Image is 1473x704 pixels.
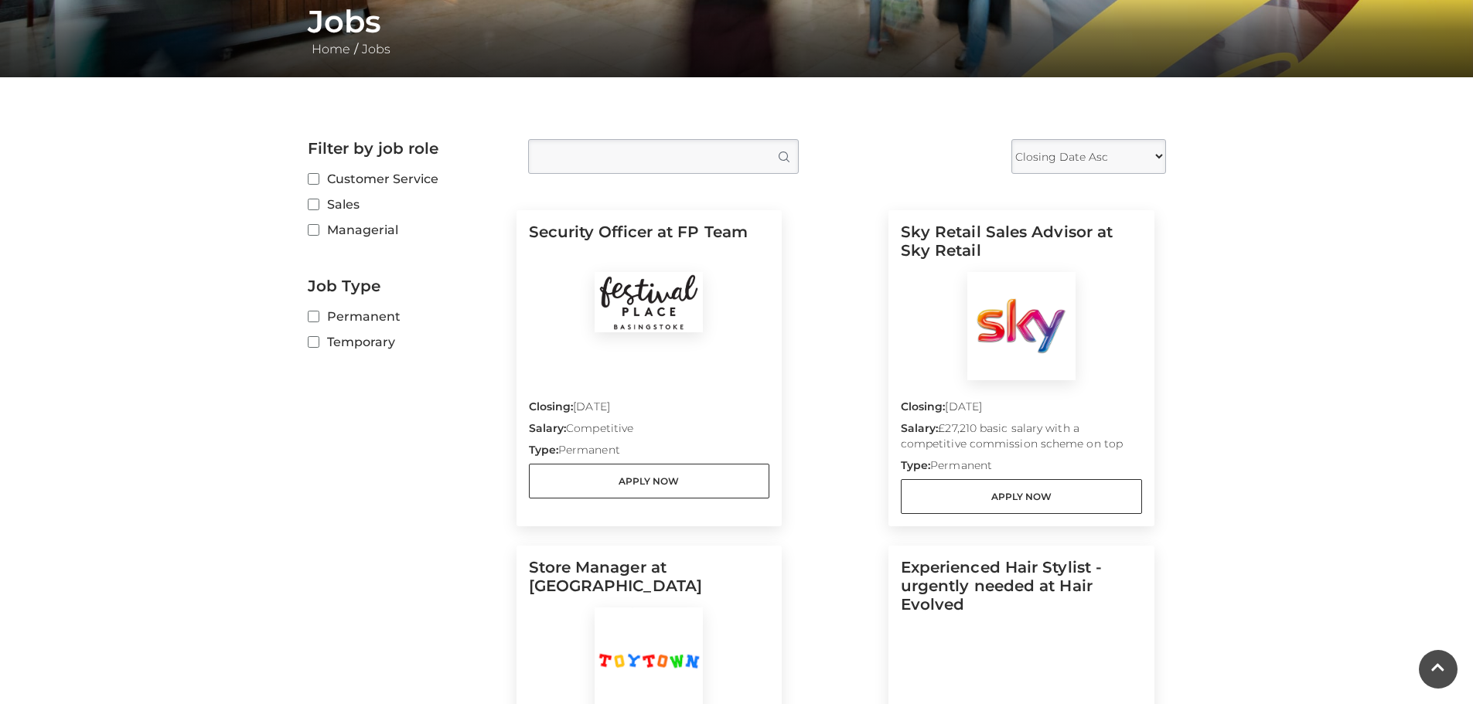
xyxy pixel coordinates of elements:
[308,42,354,56] a: Home
[308,195,505,214] label: Sales
[529,420,770,442] p: Competitive
[529,443,558,457] strong: Type:
[901,399,1142,420] p: [DATE]
[308,169,505,189] label: Customer Service
[529,421,567,435] strong: Salary:
[308,3,1166,40] h1: Jobs
[901,458,930,472] strong: Type:
[529,558,770,607] h5: Store Manager at [GEOGRAPHIC_DATA]
[308,220,505,240] label: Managerial
[967,272,1076,380] img: Sky Retail
[529,464,770,498] a: Apply Now
[529,400,574,413] strong: Closing:
[308,139,505,158] h2: Filter by job role
[296,3,1178,59] div: /
[901,400,946,413] strong: Closing:
[595,272,703,332] img: Festival Place
[901,457,1142,479] p: Permanent
[308,332,505,352] label: Temporary
[308,277,505,295] h2: Job Type
[529,399,770,420] p: [DATE]
[901,421,939,435] strong: Salary:
[901,558,1142,626] h5: Experienced Hair Stylist - urgently needed at Hair Evolved
[901,223,1142,272] h5: Sky Retail Sales Advisor at Sky Retail
[308,307,505,326] label: Permanent
[358,42,394,56] a: Jobs
[901,479,1142,514] a: Apply Now
[901,420,1142,457] p: £27,210 basic salary with a competitive commission scheme on top
[529,442,770,464] p: Permanent
[529,223,770,272] h5: Security Officer at FP Team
